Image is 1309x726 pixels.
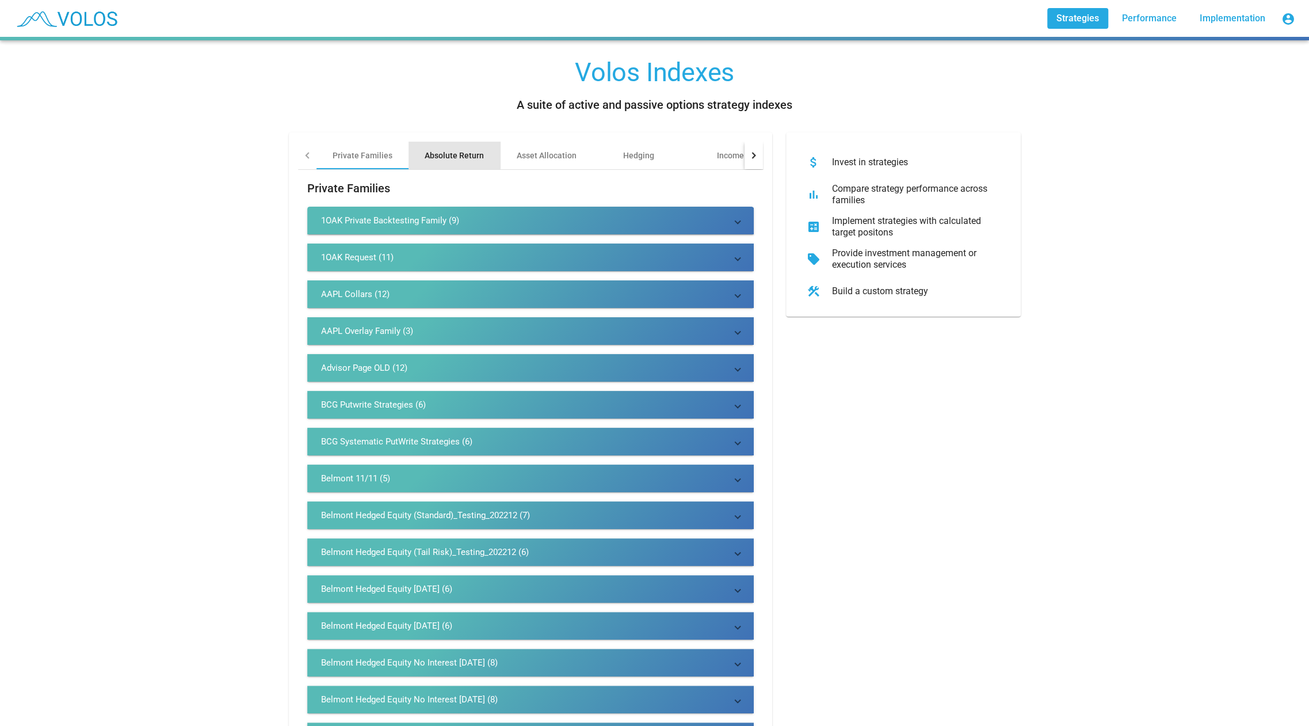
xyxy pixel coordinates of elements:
[804,282,823,301] mat-icon: construction
[307,354,754,382] mat-expansion-panel-header: Advisor Page OLD (12)
[307,244,754,271] mat-expansion-panel-header: 1OAK Request (11)
[1056,13,1099,24] span: Strategies
[307,575,754,603] mat-expansion-panel-header: Belmont Hedged Equity [DATE] (6)
[307,317,754,345] mat-expansion-panel-header: AAPL Overlay Family (3)
[321,546,529,558] div: Belmont Hedged Equity (Tail Risk)_Testing_202212 (6)
[804,185,823,204] mat-icon: bar_chart
[795,178,1012,211] button: Compare strategy performance across families
[307,649,754,676] mat-expansion-panel-header: Belmont Hedged Equity No Interest [DATE] (8)
[717,150,744,161] div: Income
[307,612,754,640] mat-expansion-panel-header: Belmont Hedged Equity [DATE] (6)
[333,150,392,161] div: Private Families
[517,96,792,114] div: A suite of active and passive options strategy indexes
[823,183,1002,206] div: Compare strategy performance across families
[307,465,754,492] mat-expansion-panel-header: Belmont 11/11 (5)
[307,428,754,455] mat-expansion-panel-header: BCG Systematic PutWrite Strategies (6)
[795,275,1012,307] button: Build a custom strategy
[823,248,1002,271] div: Provide investment management or execution services
[425,150,484,161] div: Absolute Return
[823,286,1002,297] div: Build a custom strategy
[795,146,1012,178] button: Invest in strategies
[795,243,1012,275] button: Provide investment management or execution services
[804,250,823,268] mat-icon: sell
[321,583,452,595] div: Belmont Hedged Equity [DATE] (6)
[623,150,654,161] div: Hedging
[321,473,390,484] div: Belmont 11/11 (5)
[321,620,452,632] div: Belmont Hedged Equity [DATE] (6)
[307,179,754,197] h2: Private Families
[1200,13,1265,24] span: Implementation
[321,694,498,705] div: Belmont Hedged Equity No Interest [DATE] (8)
[307,501,754,529] mat-expansion-panel-header: Belmont Hedged Equity (Standard)_Testing_202212 (7)
[1113,8,1186,29] a: Performance
[1047,8,1108,29] a: Strategies
[517,150,577,161] div: Asset Allocation
[321,657,498,668] div: Belmont Hedged Equity No Interest [DATE] (8)
[307,686,754,713] mat-expansion-panel-header: Belmont Hedged Equity No Interest [DATE] (8)
[321,399,426,410] div: BCG Putwrite Strategies (6)
[307,538,754,566] mat-expansion-panel-header: Belmont Hedged Equity (Tail Risk)_Testing_202212 (6)
[9,4,123,33] img: blue_transparent.png
[321,436,472,447] div: BCG Systematic PutWrite Strategies (6)
[804,153,823,172] mat-icon: attach_money
[804,218,823,236] mat-icon: calculate
[1190,8,1274,29] a: Implementation
[1122,13,1177,24] span: Performance
[795,211,1012,243] button: Implement strategies with calculated target positons
[321,325,413,337] div: AAPL Overlay Family (3)
[1281,12,1295,26] mat-icon: account_circle
[321,215,459,226] div: 1OAK Private Backtesting Family (9)
[823,215,1002,238] div: Implement strategies with calculated target positons
[307,391,754,419] mat-expansion-panel-header: BCG Putwrite Strategies (6)
[307,207,754,234] mat-expansion-panel-header: 1OAK Private Backtesting Family (9)
[575,59,734,86] div: Volos Indexes
[321,362,407,374] div: Advisor Page OLD (12)
[321,510,530,521] div: Belmont Hedged Equity (Standard)_Testing_202212 (7)
[823,157,1002,168] div: Invest in strategies
[321,252,394,263] div: 1OAK Request (11)
[307,280,754,308] mat-expansion-panel-header: AAPL Collars (12)
[321,288,390,300] div: AAPL Collars (12)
